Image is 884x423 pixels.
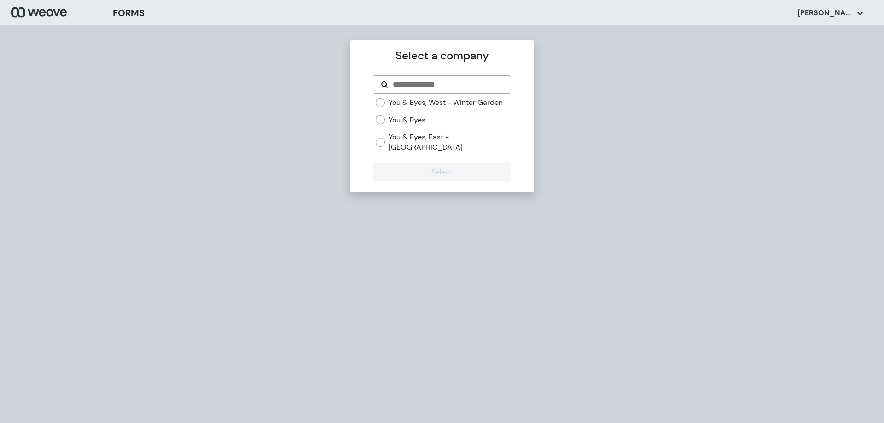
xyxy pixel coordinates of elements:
p: [PERSON_NAME] [797,8,853,18]
label: You & Eyes, East - [GEOGRAPHIC_DATA] [389,132,511,152]
p: Select a company [373,47,511,64]
input: Search [392,79,503,90]
label: You & Eyes [389,115,425,125]
h3: FORMS [113,6,145,20]
button: Select [373,163,511,181]
label: You & Eyes, West - Winter Garden [389,98,503,108]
